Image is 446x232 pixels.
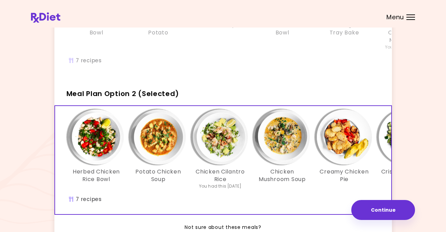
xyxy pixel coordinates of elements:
div: Info - Potato Chicken Soup - Meal Plan Option 2 (Selected) [127,109,189,190]
div: Info - Chicken Cilantro Rice - Meal Plan Option 2 (Selected) [189,109,251,190]
h3: Herbed Chicken Rice Bowl [69,168,124,183]
h3: Creamy Chicken Pie [317,168,372,183]
h3: Chicken Cilantro Rice [193,168,248,183]
div: Info - Crispy Chicken & Salad - Meal Plan Option 2 (Selected) [375,109,437,190]
div: You had this [DATE] [385,44,428,50]
h3: Crispy Chicken & Salad [379,168,434,183]
span: Not sure about these meals? [185,223,261,232]
img: RxDiet [31,12,60,23]
h3: Mustard Salmon Bowl [255,21,310,36]
div: Info - Chicken Mushroom Soup - Meal Plan Option 2 (Selected) [251,109,313,190]
span: Meal Plan Option 2 (Selected) [66,89,179,98]
button: Continue [351,200,415,220]
h3: Chicken Mushroom Soup [255,168,310,183]
h3: Honey Mustard Chicken and Mushrooms [379,21,434,44]
span: Menu [386,14,404,20]
h3: Salmon Vegetable Tray Bake [317,21,372,36]
div: Info - Creamy Chicken Pie - Meal Plan Option 2 (Selected) [313,109,375,190]
h3: Potato Chicken Soup [131,168,186,183]
div: You had this [DATE] [199,183,242,189]
h3: Salmon Avocado Bowl [69,21,124,36]
div: Info - Herbed Chicken Rice Bowl - Meal Plan Option 2 (Selected) [65,109,127,190]
h3: Chicken Sweet Potato [131,21,186,36]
